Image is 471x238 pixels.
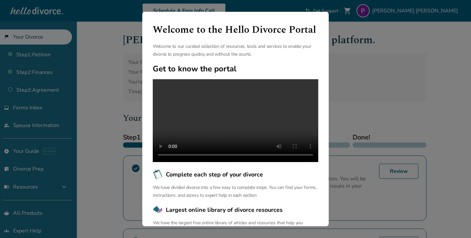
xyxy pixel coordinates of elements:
[153,22,318,37] h1: Welcome to the Hello Divorce Portal
[166,206,283,214] span: Largest online library of divorce resources
[153,169,163,180] img: Complete each step of your divorce
[153,205,163,215] img: Largest online library of divorce resources
[153,184,318,199] p: We have divided divorce into a few easy to complete steps. You can find your forms, instructions,...
[438,207,471,238] iframe: Chat Widget
[153,43,318,58] p: Welcome to our curated collection of resources, tools and services to enable your divorce to prog...
[153,64,318,74] h2: Get to know the portal
[166,170,263,179] span: Complete each step of your divorce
